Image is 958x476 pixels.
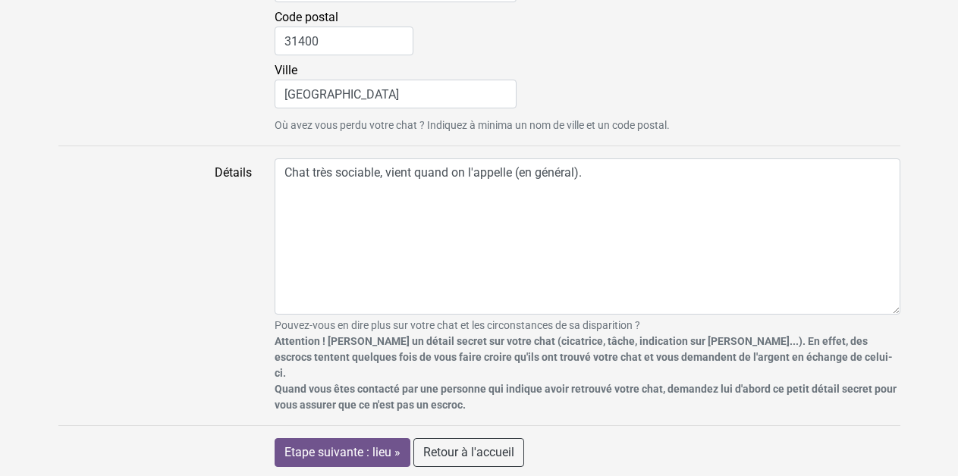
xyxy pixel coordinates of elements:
input: Ville [275,80,517,108]
input: Etape suivante : lieu » [275,438,410,467]
small: Pouvez-vous en dire plus sur votre chat et les circonstances de sa disparition ? [275,318,900,413]
small: Où avez vous perdu votre chat ? Indiquez à minima un nom de ville et un code postal. [275,117,900,133]
a: Retour à l'accueil [413,438,524,467]
strong: Attention ! [PERSON_NAME] un détail secret sur votre chat (cicatrice, tâche, indication sur [PERS... [275,335,897,411]
label: Code postal [275,8,413,55]
input: Code postal [275,27,413,55]
label: Détails [47,158,263,413]
label: Ville [275,61,517,108]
